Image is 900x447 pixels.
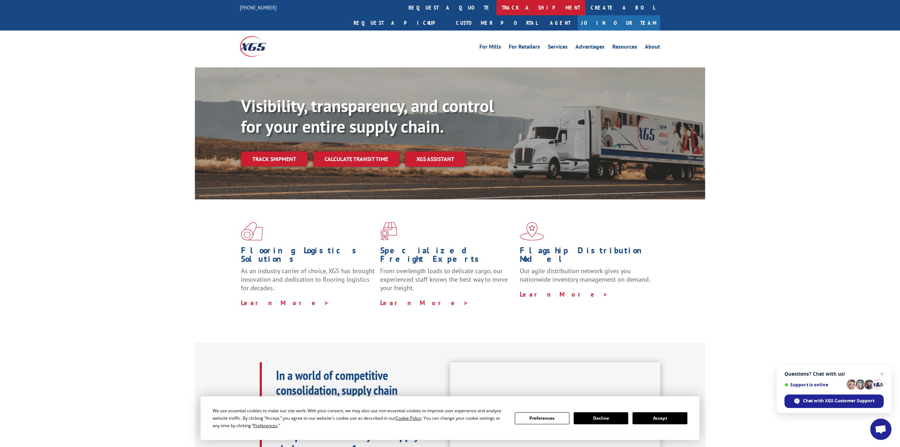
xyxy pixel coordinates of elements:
a: For Mills [479,44,501,52]
a: Advantages [575,44,604,52]
button: Decline [574,412,628,424]
a: Customer Portal [451,15,543,31]
span: As an industry carrier of choice, XGS has brought innovation and dedication to flooring logistics... [241,267,375,292]
a: XGS ASSISTANT [405,151,466,167]
a: Resources [612,44,637,52]
a: Agent [543,15,578,31]
span: Chat with XGS Customer Support [803,398,874,404]
img: xgs-icon-total-supply-chain-intelligence-red [241,222,263,241]
a: Calculate transit time [313,151,399,167]
h1: Specialized Freight Experts [380,246,514,267]
span: Close chat [878,370,886,378]
p: From overlength loads to delicate cargo, our experienced staff knows the best way to move your fr... [380,267,514,298]
div: We use essential cookies to make our site work. With your consent, we may also use non-essential ... [213,407,506,429]
button: Preferences [515,412,569,424]
span: Cookie Policy [395,415,421,421]
div: Open chat [870,419,891,440]
span: Support is online [784,382,844,387]
a: Learn More > [380,299,468,307]
a: Track shipment [241,151,308,166]
h1: Flooring Logistics Solutions [241,246,375,267]
a: Services [548,44,568,52]
button: Accept [632,412,687,424]
a: [PHONE_NUMBER] [240,4,277,11]
b: Visibility, transparency, and control for your entire supply chain. [241,95,494,137]
img: xgs-icon-focused-on-flooring-red [380,222,397,241]
span: Preferences [253,423,277,429]
a: For Retailers [509,44,540,52]
a: Learn More > [520,290,608,298]
a: Request a pickup [348,15,451,31]
span: Questions? Chat with us! [784,371,884,377]
h1: Flagship Distribution Model [520,246,654,267]
a: Learn More > [241,299,329,307]
a: Join Our Team [578,15,660,31]
span: Our agile distribution network gives you nationwide inventory management on demand. [520,267,650,283]
a: About [645,44,660,52]
div: Cookie Consent Prompt [201,396,699,440]
div: Chat with XGS Customer Support [784,394,884,408]
img: xgs-icon-flagship-distribution-model-red [520,222,544,241]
